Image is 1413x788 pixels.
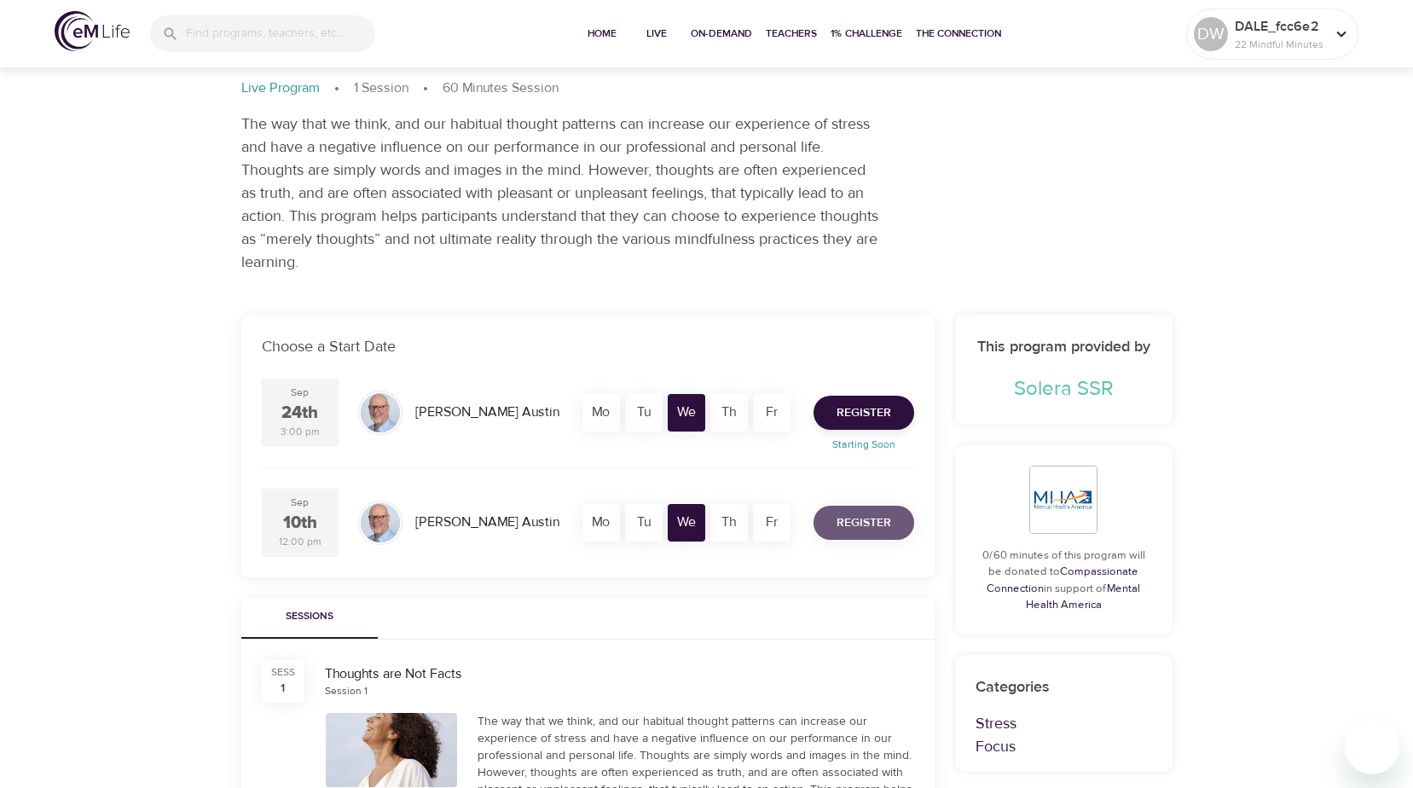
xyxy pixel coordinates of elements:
[766,25,817,43] span: Teachers
[325,684,368,698] div: Session 1
[443,78,559,98] p: 60 Minutes Session
[1235,37,1325,52] p: 22 Mindful Minutes
[625,504,663,542] div: Tu
[831,25,902,43] span: 1% Challenge
[283,511,317,536] div: 10th
[262,335,914,358] p: Choose a Start Date
[625,394,663,432] div: Tu
[668,394,705,432] div: We
[976,548,1152,614] p: 0/60 minutes of this program will be donated to in support of
[1235,16,1325,37] p: DALE_fcc6e2
[291,385,309,400] div: Sep
[281,401,318,426] div: 24th
[803,437,924,452] p: Starting Soon
[1345,720,1399,774] iframe: Button to launch messaging window
[753,394,790,432] div: Fr
[837,403,891,424] span: Register
[691,25,752,43] span: On-Demand
[279,535,321,549] div: 12:00 pm
[582,504,620,542] div: Mo
[241,78,1173,99] nav: breadcrumb
[241,113,881,274] p: The way that we think, and our habitual thought patterns can increase our experience of stress an...
[291,495,309,510] div: Sep
[814,396,914,430] button: Register
[976,335,1152,360] h6: This program provided by
[582,394,620,432] div: Mo
[710,394,748,432] div: Th
[354,78,408,98] p: 1 Session
[753,504,790,542] div: Fr
[408,396,566,429] div: [PERSON_NAME] Austin
[976,675,1152,698] p: Categories
[582,25,623,43] span: Home
[976,712,1152,735] p: Stress
[837,513,891,534] span: Register
[814,506,914,540] button: Register
[271,665,295,680] div: SESS
[710,504,748,542] div: Th
[55,11,130,51] img: logo
[281,680,285,697] div: 1
[916,25,1001,43] span: The Connection
[325,664,914,684] div: Thoughts are Not Facts
[636,25,677,43] span: Live
[186,15,375,52] input: Find programs, teachers, etc...
[252,608,368,626] span: Sessions
[976,374,1152,404] p: Solera SSR
[668,504,705,542] div: We
[241,78,320,98] p: Live Program
[987,565,1138,595] a: Compassionate Connection
[976,735,1152,758] p: Focus
[281,425,320,439] div: 3:00 pm
[1194,17,1228,51] div: DW
[408,506,566,539] div: [PERSON_NAME] Austin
